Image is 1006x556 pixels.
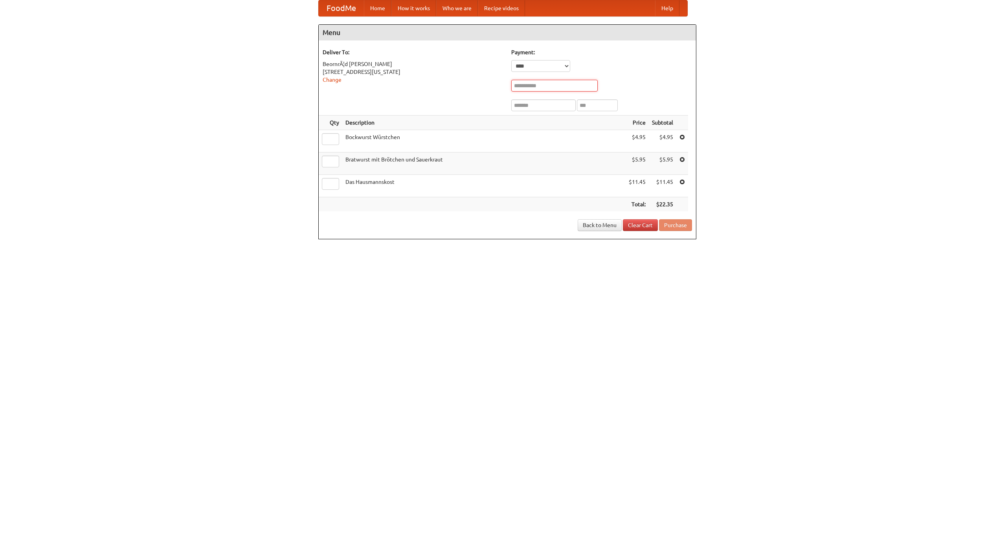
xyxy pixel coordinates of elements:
[655,0,679,16] a: Help
[511,48,692,56] h5: Payment:
[391,0,436,16] a: How it works
[319,25,696,40] h4: Menu
[478,0,525,16] a: Recipe videos
[323,77,341,83] a: Change
[342,116,626,130] th: Description
[649,116,676,130] th: Subtotal
[342,175,626,197] td: Das Hausmannskost
[649,175,676,197] td: $11.45
[323,68,503,76] div: [STREET_ADDRESS][US_STATE]
[323,60,503,68] div: BeornrÃ¦d [PERSON_NAME]
[626,197,649,212] th: Total:
[436,0,478,16] a: Who we are
[342,130,626,152] td: Bockwurst Würstchen
[659,219,692,231] button: Purchase
[626,175,649,197] td: $11.45
[319,0,364,16] a: FoodMe
[626,130,649,152] td: $4.95
[578,219,622,231] a: Back to Menu
[364,0,391,16] a: Home
[649,130,676,152] td: $4.95
[649,152,676,175] td: $5.95
[319,116,342,130] th: Qty
[649,197,676,212] th: $22.35
[626,116,649,130] th: Price
[342,152,626,175] td: Bratwurst mit Brötchen und Sauerkraut
[623,219,658,231] a: Clear Cart
[323,48,503,56] h5: Deliver To:
[626,152,649,175] td: $5.95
